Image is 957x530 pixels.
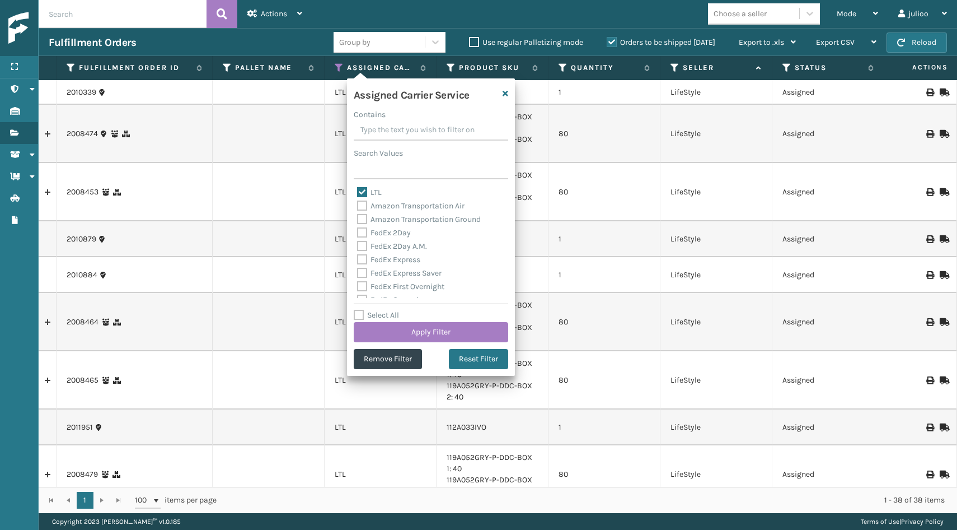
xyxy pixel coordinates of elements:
label: Pallet Name [235,63,303,73]
i: Mark as Shipped [940,471,946,478]
label: Contains [354,109,386,120]
button: Reset Filter [449,349,508,369]
span: Actions [261,9,287,18]
a: Privacy Policy [901,518,944,526]
a: 2010879 [67,234,96,245]
td: Assigned [772,293,884,351]
button: Apply Filter [354,322,508,342]
i: Print BOL [926,318,933,326]
td: 1 [548,80,660,105]
i: Mark as Shipped [940,376,946,384]
td: LifeStyle [660,293,772,351]
img: logo [8,12,109,44]
td: Assigned [772,105,884,163]
i: Mark as Shipped [940,188,946,196]
h4: Assigned Carrier Service [354,85,470,102]
button: Reload [886,32,947,53]
td: Assigned [772,445,884,504]
a: 2008453 [67,187,98,198]
td: 1 [548,221,660,257]
label: Fulfillment Order Id [79,63,191,73]
label: Seller [683,63,750,73]
i: Print BOL [926,271,933,279]
td: Assigned [772,410,884,445]
td: LTL [325,351,437,410]
a: 2010339 [67,87,96,98]
span: items per page [135,492,217,509]
td: 80 [548,163,660,221]
td: LTL [325,163,437,221]
label: LTL [357,188,382,197]
td: LTL [325,80,437,105]
i: Mark as Shipped [940,89,946,96]
a: 2008479 [67,469,98,480]
i: Mark as Shipped [940,235,946,243]
input: Type the text you wish to filter on [354,120,508,141]
td: LifeStyle [660,163,772,221]
label: Product SKU [459,63,527,73]
td: LifeStyle [660,410,772,445]
td: LifeStyle [660,351,772,410]
label: Select All [354,310,399,320]
i: Print BOL [926,471,933,478]
td: Assigned [772,80,884,105]
td: LifeStyle [660,221,772,257]
a: 119A052GRY-P-DDC-BOX 2: 40 [447,381,532,402]
label: Assigned Carrier Service [347,63,415,73]
td: 80 [548,445,660,504]
h3: Fulfillment Orders [49,36,136,49]
label: Quantity [571,63,639,73]
i: Print BOL [926,235,933,243]
a: 2008474 [67,128,98,140]
td: Assigned [772,221,884,257]
label: Orders to be shipped [DATE] [607,38,715,47]
a: 119A052GRY-P-DDC-BOX 1: 40 [447,453,532,473]
i: Print BOL [926,188,933,196]
div: | [861,513,944,530]
label: FedEx First Overnight [357,282,444,291]
label: Status [795,63,862,73]
a: 2010884 [67,269,97,281]
td: LifeStyle [660,257,772,293]
i: Print BOL [926,89,933,96]
td: 80 [548,105,660,163]
td: LTL [325,105,437,163]
label: FedEx Ground [357,295,419,305]
label: FedEx 2Day [357,228,411,238]
a: 1 [77,492,93,509]
i: Print BOL [926,376,933,384]
label: Amazon Transportation Ground [357,215,481,224]
span: 100 [135,495,152,506]
i: Print BOL [926,424,933,431]
label: Amazon Transportation Air [357,201,465,211]
td: 80 [548,351,660,410]
td: Assigned [772,351,884,410]
label: FedEx Express [357,255,420,264]
td: 1 [548,410,660,445]
a: 119A052GRY-P-DDC-BOX 2: 40 [447,475,532,496]
span: Export CSV [816,38,855,47]
i: Mark as Shipped [940,271,946,279]
p: Copyright 2023 [PERSON_NAME]™ v 1.0.185 [52,513,181,530]
label: FedEx 2Day A.M. [357,241,427,251]
a: 2008464 [67,317,98,328]
button: Remove Filter [354,349,422,369]
label: FedEx Express Saver [357,268,442,278]
i: Mark as Shipped [940,318,946,326]
i: Mark as Shipped [940,130,946,138]
i: Print BOL [926,130,933,138]
div: 1 - 38 of 38 items [232,495,945,506]
a: 2008465 [67,375,98,386]
td: LifeStyle [660,445,772,504]
td: LTL [325,445,437,504]
td: LifeStyle [660,105,772,163]
td: LTL [325,221,437,257]
a: Terms of Use [861,518,899,526]
span: Export to .xls [739,38,784,47]
a: 112A033IVO [447,422,486,432]
div: Choose a seller [714,8,767,20]
a: 2011951 [67,422,93,433]
td: LTL [325,410,437,445]
td: 80 [548,293,660,351]
span: Actions [877,58,955,77]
